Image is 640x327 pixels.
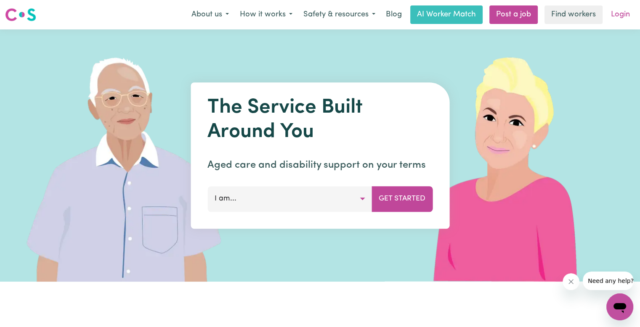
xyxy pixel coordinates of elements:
button: Safety & resources [298,6,381,24]
a: Find workers [544,5,603,24]
img: Careseekers logo [5,7,36,22]
a: Login [606,5,635,24]
button: How it works [234,6,298,24]
a: Careseekers logo [5,5,36,24]
button: I am... [207,186,372,211]
a: AI Worker Match [410,5,483,24]
iframe: Message from company [583,272,633,290]
h1: The Service Built Around You [207,96,433,144]
button: About us [186,6,234,24]
iframe: Close message [563,273,579,290]
a: Post a job [489,5,538,24]
a: Blog [381,5,407,24]
span: Need any help? [5,6,51,13]
button: Get Started [372,186,433,211]
p: Aged care and disability support on your terms [207,158,433,173]
iframe: Button to launch messaging window [606,293,633,320]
